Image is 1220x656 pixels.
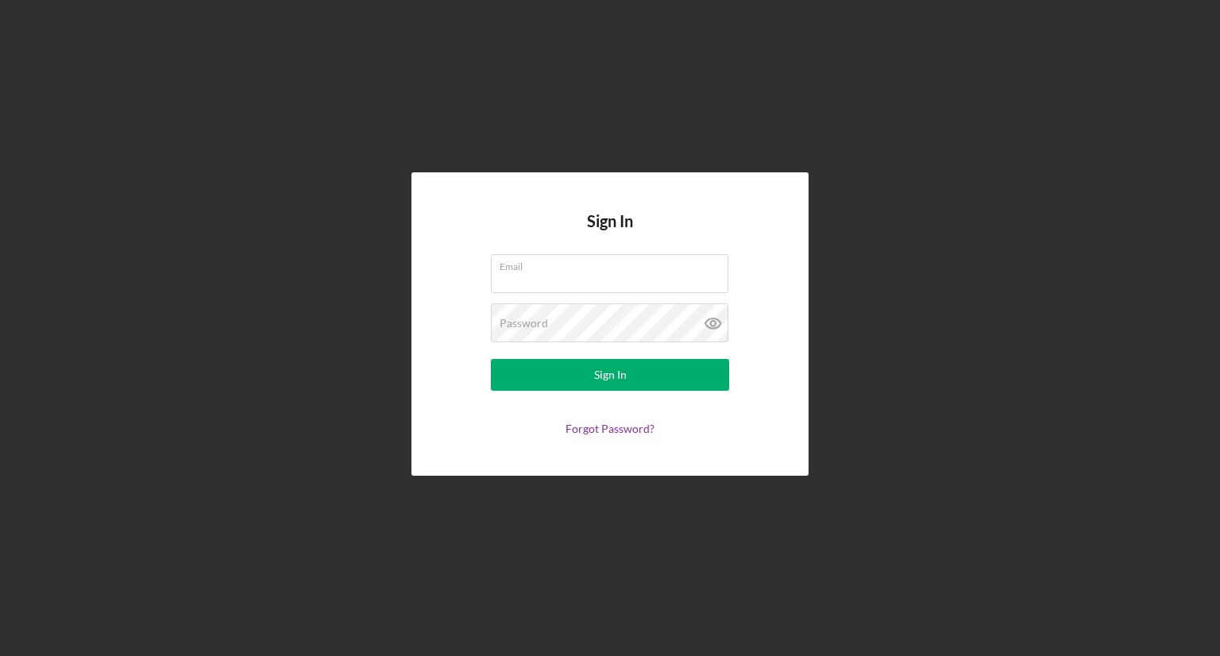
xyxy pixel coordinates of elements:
[500,317,548,330] label: Password
[594,359,627,391] div: Sign In
[566,422,654,435] a: Forgot Password?
[500,255,728,272] label: Email
[491,359,729,391] button: Sign In
[587,212,633,254] h4: Sign In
